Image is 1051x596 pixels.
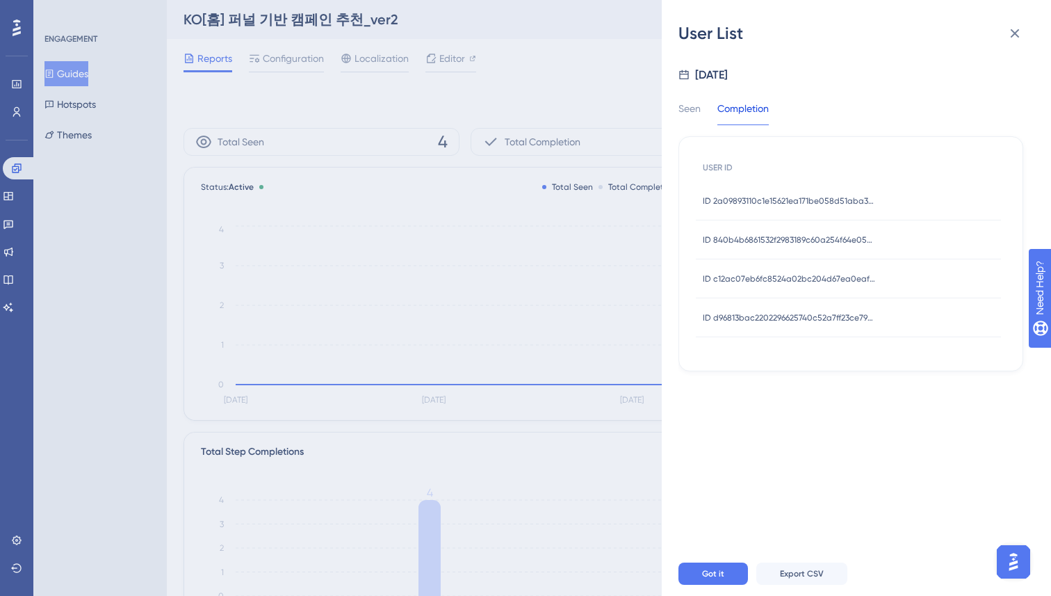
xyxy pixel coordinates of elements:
span: ID 840b4b6861532f2983189c60a254f64e05538a7e73918319f51de086d8b69be0 [703,234,877,245]
span: USER ID [703,162,733,173]
span: Export CSV [780,568,824,579]
span: Need Help? [33,3,87,20]
iframe: UserGuiding AI Assistant Launcher [993,541,1034,583]
div: Completion [717,100,769,125]
div: User List [678,22,1034,45]
span: ID 2a09893110c1e15621ea171be058d51aba326fe49bdb4b77b1a7322605d07c12 [703,195,877,207]
span: ID d96813bac2202296625740c52a7ff23ce79c15e8f5ebe47d41967dba6a65f0da [703,312,877,323]
button: Got it [678,563,748,585]
span: ID c12ac07eb6fc8524a02bc204d67ea0eaf81ab5562e8f2545c22eb14c3562d2a3 [703,273,877,284]
div: [DATE] [695,67,728,83]
div: Seen [678,100,701,125]
button: Export CSV [756,563,847,585]
span: Got it [702,568,724,579]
